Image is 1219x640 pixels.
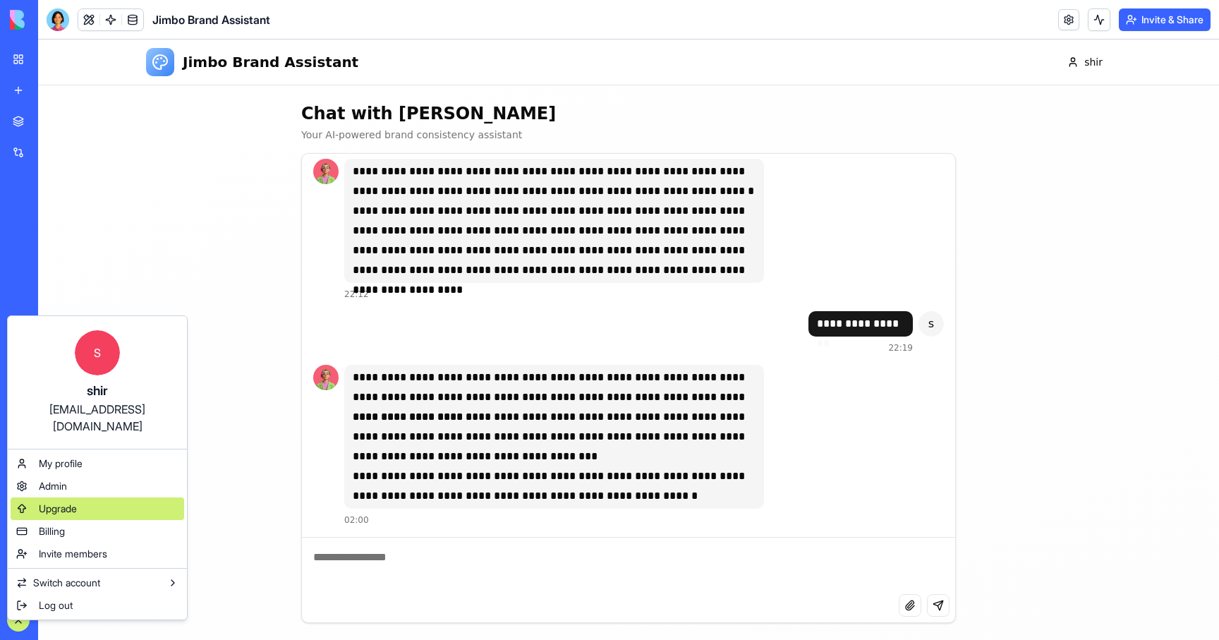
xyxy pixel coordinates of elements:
[39,457,83,471] span: My profile
[39,524,65,538] span: Billing
[306,249,331,260] span: 22:12
[880,272,906,297] span: s
[39,598,73,612] span: Log out
[11,475,184,497] a: Admin
[39,479,67,493] span: Admin
[306,475,331,486] span: 02:00
[275,119,301,145] img: Olive_image.png
[39,547,107,561] span: Invite members
[11,520,184,543] a: Billing
[33,576,100,590] span: Switch account
[850,303,875,314] span: 22:19
[263,88,918,102] p: Your AI-powered brand consistency assistant
[22,381,173,401] div: shir
[1046,16,1065,30] span: shir
[263,63,918,85] h2: Chat with [PERSON_NAME]
[11,319,184,446] a: Sshir[EMAIL_ADDRESS][DOMAIN_NAME]
[275,325,301,351] img: Olive_image.png
[39,502,77,516] span: Upgrade
[22,401,173,435] div: [EMAIL_ADDRESS][DOMAIN_NAME]
[145,13,320,32] h1: Jimbo Brand Assistant
[1021,10,1073,35] button: shir
[11,497,184,520] a: Upgrade
[75,330,120,375] span: S
[11,543,184,565] a: Invite members
[11,452,184,475] a: My profile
